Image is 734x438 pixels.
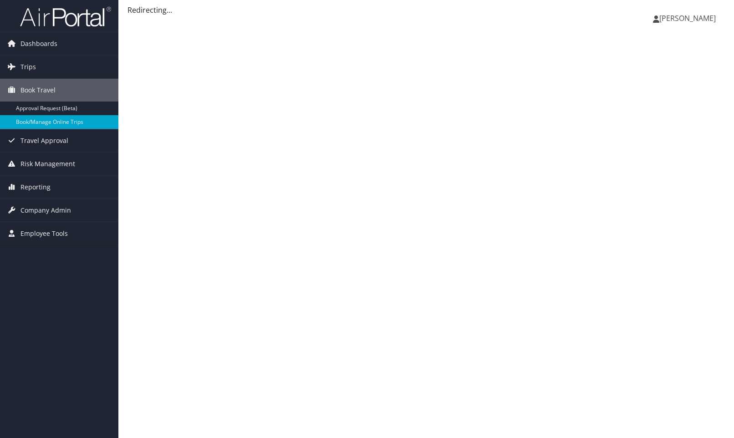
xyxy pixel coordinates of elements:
span: Reporting [20,176,51,199]
span: Dashboards [20,32,57,55]
span: Travel Approval [20,129,68,152]
img: airportal-logo.png [20,6,111,27]
span: Company Admin [20,199,71,222]
a: [PERSON_NAME] [653,5,725,32]
span: Employee Tools [20,222,68,245]
span: Book Travel [20,79,56,102]
span: Trips [20,56,36,78]
span: Risk Management [20,153,75,175]
span: [PERSON_NAME] [659,13,716,23]
div: Redirecting... [127,5,725,15]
